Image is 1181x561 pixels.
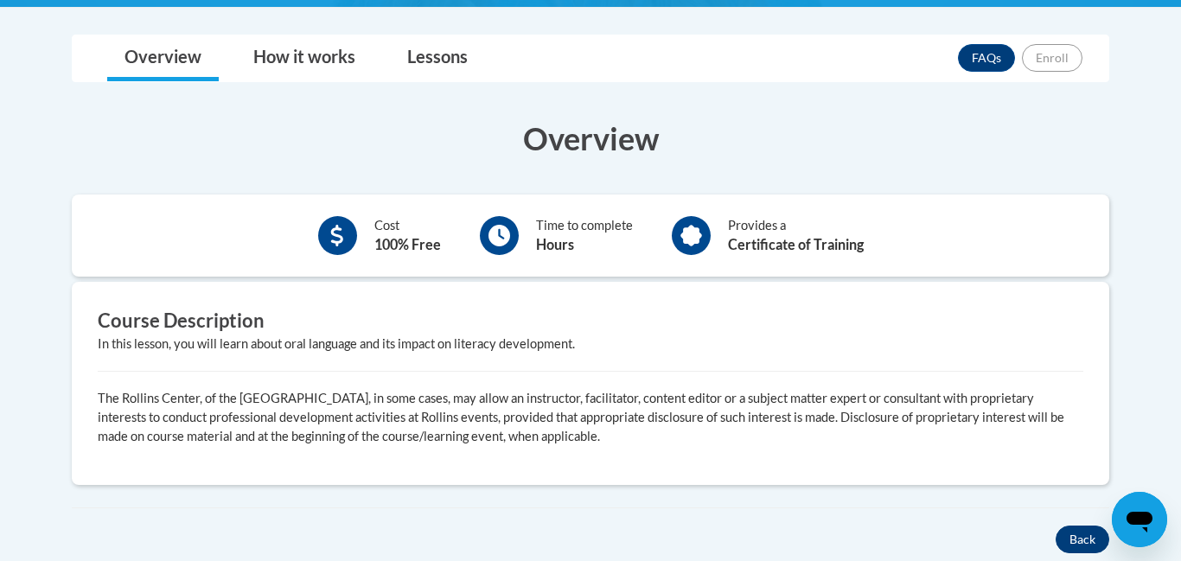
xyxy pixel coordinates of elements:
[958,44,1015,72] a: FAQs
[98,389,1083,446] p: The Rollins Center, of the [GEOGRAPHIC_DATA], in some cases, may allow an instructor, facilitator...
[374,216,441,255] div: Cost
[728,216,864,255] div: Provides a
[1112,492,1167,547] iframe: Button to launch messaging window
[72,117,1109,160] h3: Overview
[1022,44,1082,72] button: Enroll
[98,308,1083,335] h3: Course Description
[374,236,441,252] b: 100% Free
[390,35,485,81] a: Lessons
[236,35,373,81] a: How it works
[728,236,864,252] b: Certificate of Training
[1056,526,1109,553] button: Back
[536,236,574,252] b: Hours
[98,335,1083,354] div: In this lesson, you will learn about oral language and its impact on literacy development.
[107,35,219,81] a: Overview
[536,216,633,255] div: Time to complete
